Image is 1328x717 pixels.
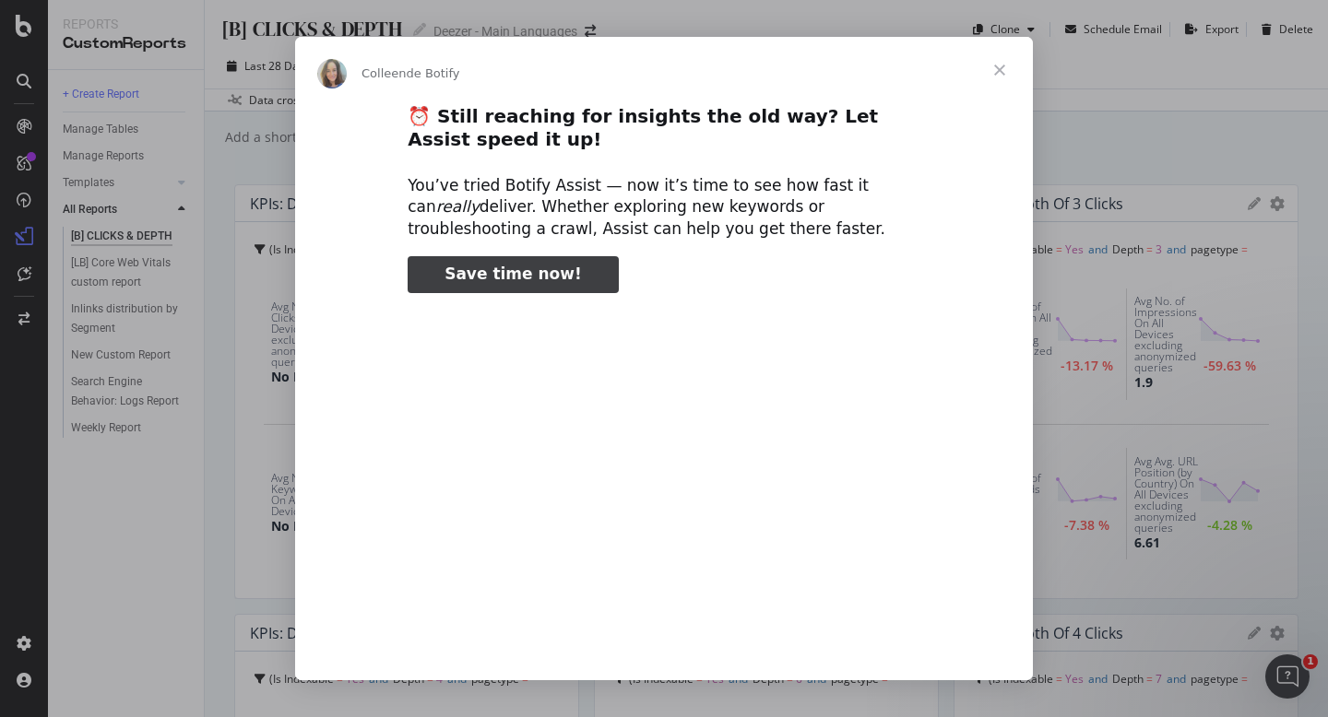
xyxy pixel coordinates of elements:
[279,309,1049,693] video: Regarder la vidéo
[408,104,920,161] h2: ⏰ Still reaching for insights the old way? Let Assist speed it up!
[317,59,347,88] img: Profile image for Colleen
[445,264,582,283] span: Save time now!
[408,175,920,241] div: You’ve tried Botify Assist — now it’s time to see how fast it can deliver. Whether exploring new ...
[407,66,460,80] span: de Botify
[966,37,1033,103] span: Fermer
[436,197,480,216] i: really
[408,256,619,293] a: Save time now!
[362,66,407,80] span: Colleen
